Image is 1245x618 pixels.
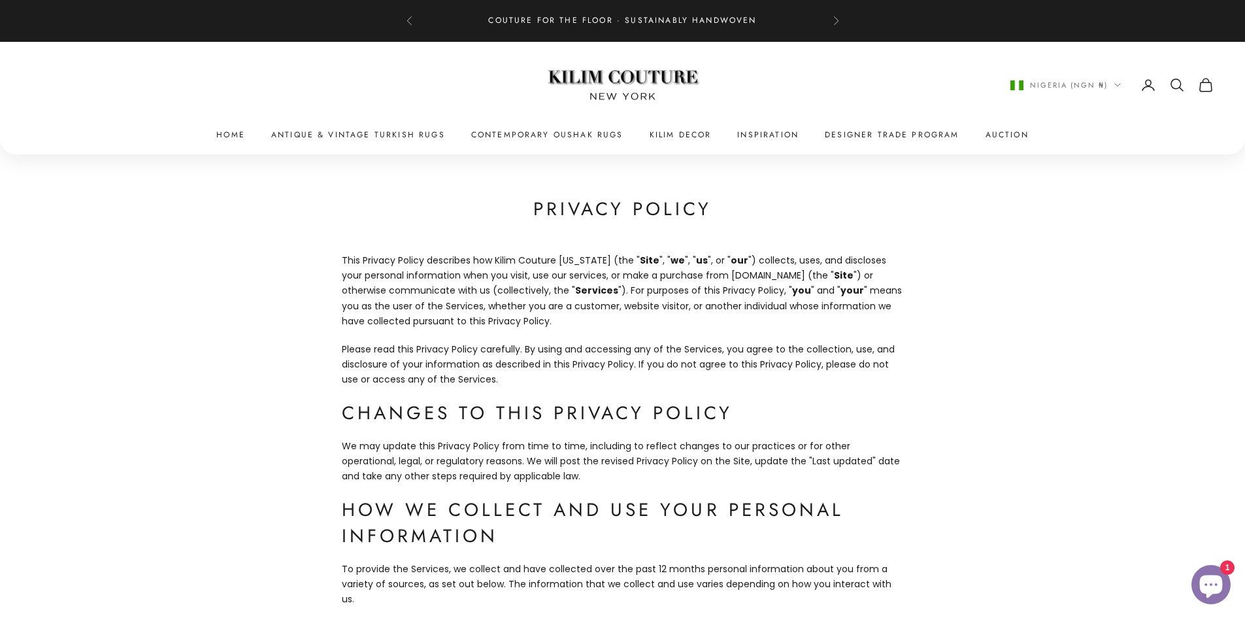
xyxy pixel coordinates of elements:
[1010,80,1023,90] img: Nigeria
[575,284,618,297] strong: Services
[840,284,864,297] strong: your
[31,128,1214,141] nav: Primary navigation
[342,439,904,484] p: We may update this Privacy Policy from time to time, including to reflect changes to our practice...
[792,284,811,297] strong: you
[488,14,756,27] p: Couture for the Floor · Sustainably Handwoven
[640,254,659,267] strong: Site
[1010,77,1214,93] nav: Secondary navigation
[671,254,685,267] strong: we
[342,342,904,387] p: Please read this Privacy Policy carefully. By using and accessing any of the Services, you agree ...
[731,254,748,267] strong: our
[834,269,854,282] strong: Site
[216,128,245,141] a: Home
[342,497,904,548] h2: How We Collect and Use Your Personal Information
[1030,79,1108,91] span: Nigeria (NGN ₦)
[342,562,904,607] p: To provide the Services, we collect and have collected over the past 12 months personal informati...
[1010,79,1121,91] button: Change country or currency
[271,128,445,141] a: Antique & Vintage Turkish Rugs
[825,128,959,141] a: Designer Trade Program
[737,128,799,141] a: Inspiration
[342,253,904,328] p: This Privacy Policy describes how Kilim Couture [US_STATE] (the " ", " ", " ", or " ") collects, ...
[541,54,705,116] img: Logo of Kilim Couture New York
[342,196,904,222] h1: Privacy policy
[696,254,708,267] strong: us
[986,128,1029,141] a: Auction
[342,400,904,426] h2: Changes to This Privacy Policy
[471,128,623,141] a: Contemporary Oushak Rugs
[1187,565,1235,608] inbox-online-store-chat: Shopify online store chat
[650,128,712,141] summary: Kilim Decor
